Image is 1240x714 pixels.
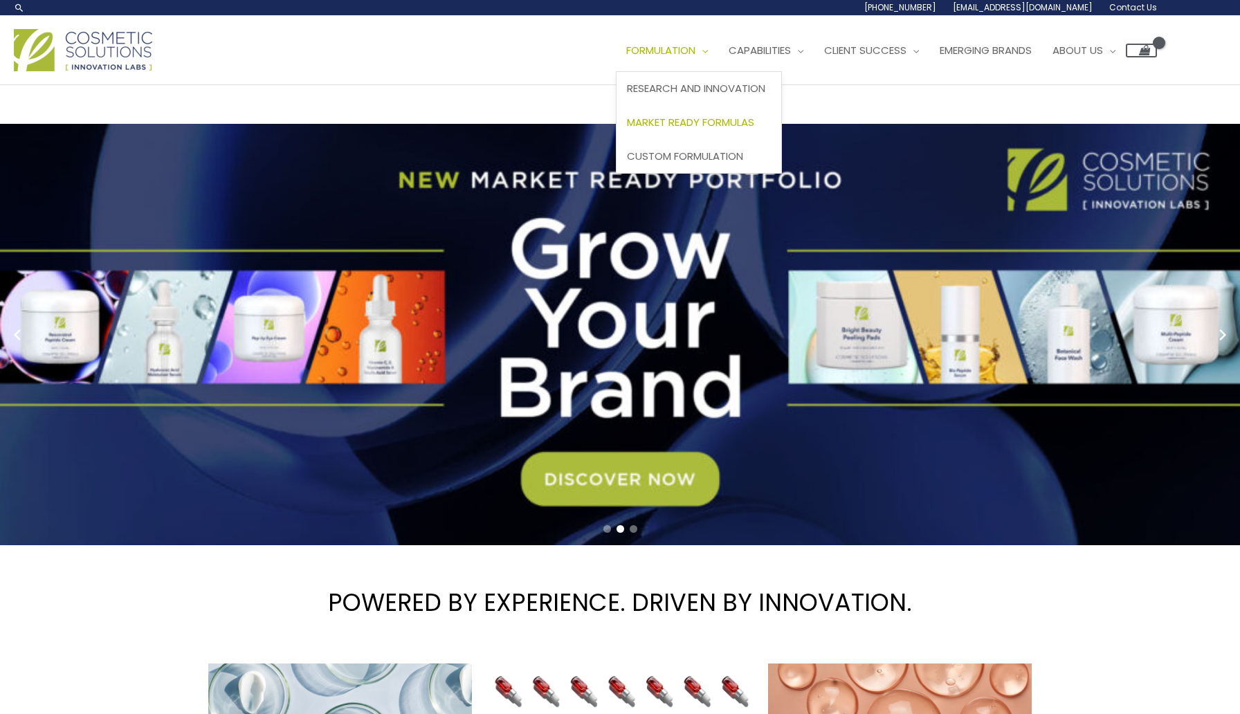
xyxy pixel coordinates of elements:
span: Go to slide 2 [617,525,624,533]
a: View Shopping Cart, empty [1126,44,1157,57]
span: About Us [1052,43,1103,57]
a: Custom Formulation [617,139,781,173]
span: Capabilities [729,43,791,57]
button: Previous slide [7,324,28,345]
a: Search icon link [14,2,25,13]
span: Go to slide 1 [603,525,611,533]
a: Research and Innovation [617,72,781,106]
a: Market Ready Formulas [617,106,781,140]
a: Client Success [814,30,929,71]
span: Formulation [626,43,695,57]
span: Market Ready Formulas [627,115,754,129]
span: Emerging Brands [940,43,1032,57]
span: [EMAIL_ADDRESS][DOMAIN_NAME] [953,1,1093,13]
span: Client Success [824,43,906,57]
span: Go to slide 3 [630,525,637,533]
button: Next slide [1212,324,1233,345]
a: Capabilities [718,30,814,71]
img: Cosmetic Solutions Logo [14,29,152,71]
span: [PHONE_NUMBER] [864,1,936,13]
a: Emerging Brands [929,30,1042,71]
span: Research and Innovation [627,81,765,95]
nav: Site Navigation [605,30,1157,71]
a: About Us [1042,30,1126,71]
a: Formulation [616,30,718,71]
span: Custom Formulation [627,149,743,163]
span: Contact Us [1109,1,1157,13]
